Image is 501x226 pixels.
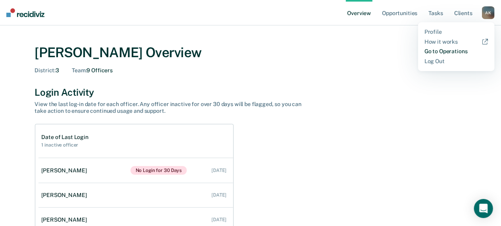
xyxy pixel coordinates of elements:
[424,39,488,45] a: How it works
[35,67,60,74] div: 3
[424,29,488,35] a: Profile
[424,58,488,65] a: Log Out
[35,67,56,73] span: District :
[131,166,187,175] span: No Login for 30 Days
[35,87,466,98] div: Login Activity
[482,6,495,19] button: AK
[424,48,488,55] a: Go to Operations
[211,192,227,198] div: [DATE]
[42,216,90,223] div: [PERSON_NAME]
[211,168,227,173] div: [DATE]
[42,192,90,199] div: [PERSON_NAME]
[72,67,86,73] span: Team :
[42,142,88,148] h2: 1 inactive officer
[474,199,493,218] div: Open Intercom Messenger
[38,184,233,207] a: [PERSON_NAME] [DATE]
[42,167,90,174] div: [PERSON_NAME]
[35,101,313,114] div: View the last log-in date for each officer. Any officer inactive for over 30 days will be flagged...
[38,158,233,183] a: [PERSON_NAME]No Login for 30 Days [DATE]
[211,217,227,222] div: [DATE]
[6,8,44,17] img: Recidiviz
[482,6,495,19] div: A K
[42,134,88,141] h1: Date of Last Login
[72,67,113,74] div: 9 Officers
[35,44,466,61] div: [PERSON_NAME] Overview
